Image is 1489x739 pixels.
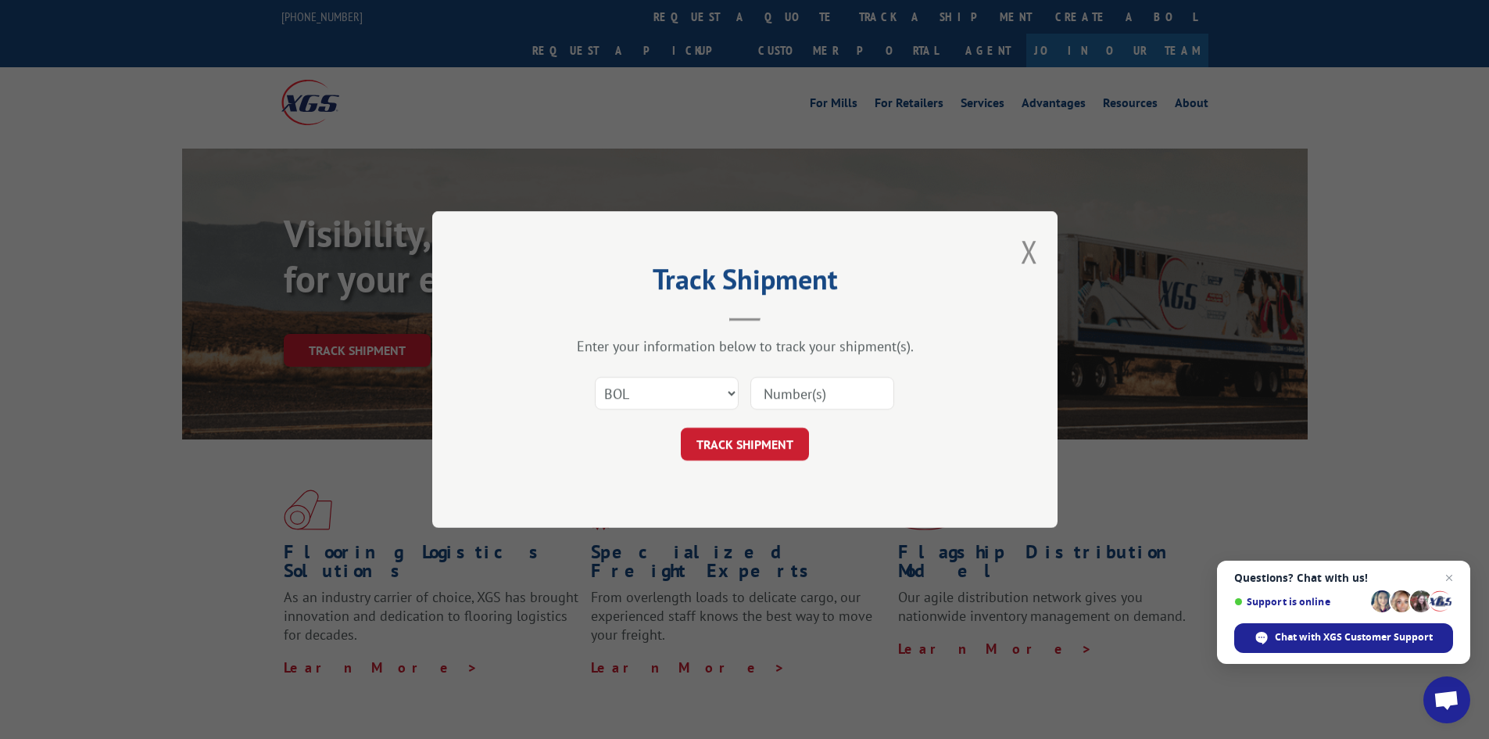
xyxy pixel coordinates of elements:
[1234,623,1453,653] div: Chat with XGS Customer Support
[1234,572,1453,584] span: Questions? Chat with us!
[510,268,979,298] h2: Track Shipment
[1275,630,1433,644] span: Chat with XGS Customer Support
[1423,676,1470,723] div: Open chat
[681,428,809,461] button: TRACK SHIPMENT
[1234,596,1366,608] span: Support is online
[1021,231,1038,272] button: Close modal
[750,377,894,410] input: Number(s)
[510,337,979,355] div: Enter your information below to track your shipment(s).
[1440,569,1459,587] span: Close chat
